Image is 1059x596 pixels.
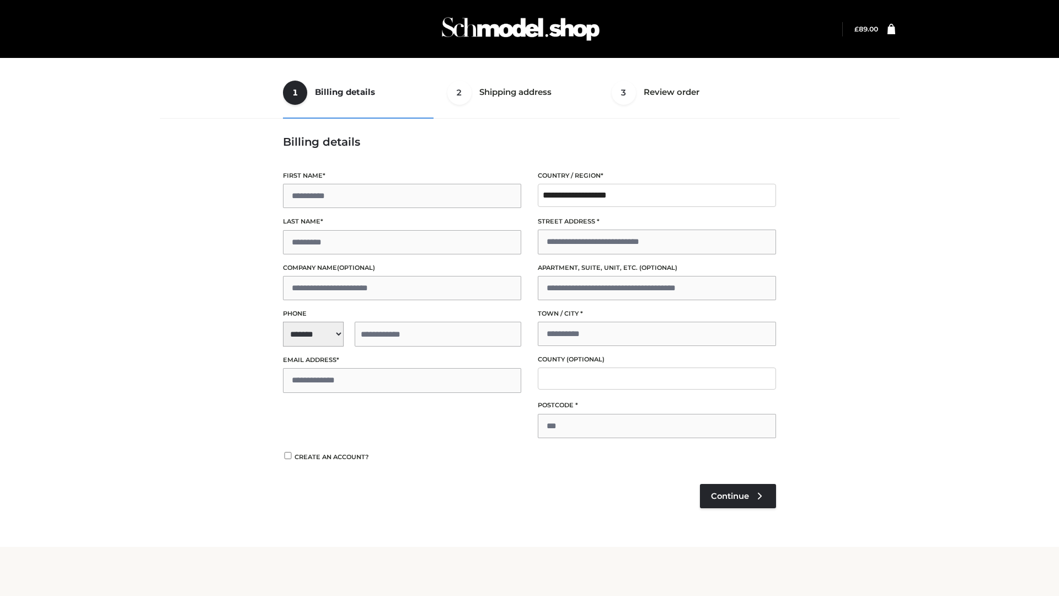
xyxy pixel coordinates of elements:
[711,491,749,501] span: Continue
[538,216,776,227] label: Street address
[566,355,605,363] span: (optional)
[337,264,375,272] span: (optional)
[538,400,776,411] label: Postcode
[283,171,521,181] label: First name
[854,25,878,33] a: £89.00
[639,264,677,272] span: (optional)
[283,355,521,365] label: Email address
[854,25,859,33] span: £
[700,484,776,508] a: Continue
[538,263,776,273] label: Apartment, suite, unit, etc.
[854,25,878,33] bdi: 89.00
[283,135,776,148] h3: Billing details
[283,263,521,273] label: Company name
[538,171,776,181] label: Country / Region
[538,354,776,365] label: County
[295,453,369,461] span: Create an account?
[283,216,521,227] label: Last name
[283,308,521,319] label: Phone
[438,7,603,51] img: Schmodel Admin 964
[283,452,293,459] input: Create an account?
[538,308,776,319] label: Town / City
